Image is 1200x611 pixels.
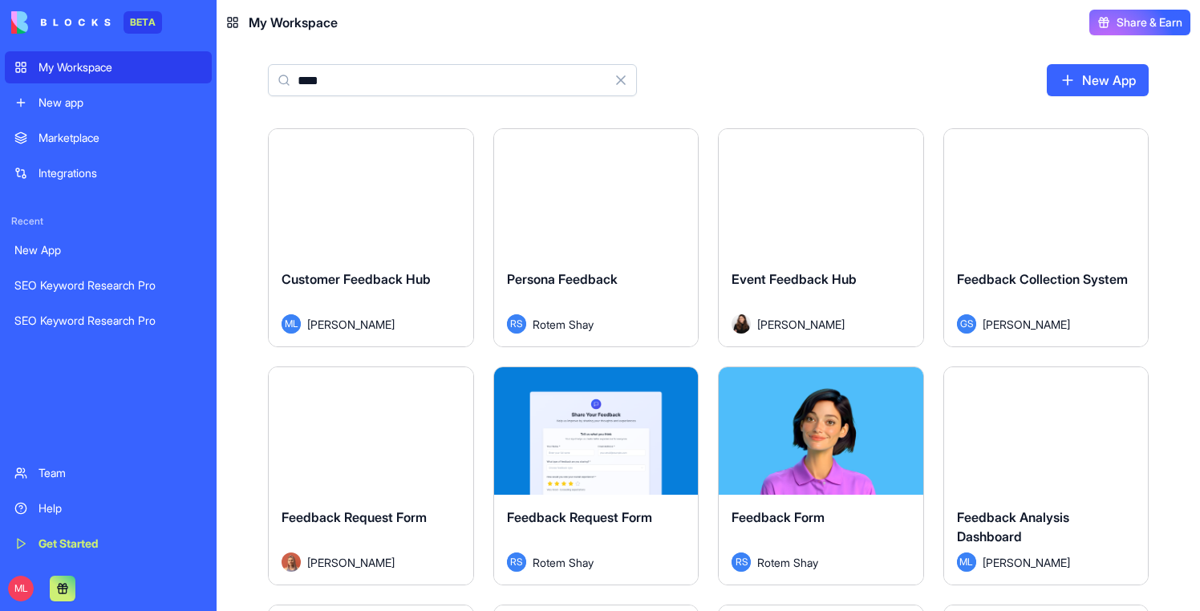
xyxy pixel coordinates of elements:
span: [PERSON_NAME] [983,554,1070,571]
a: Marketplace [5,122,212,154]
span: GS [957,314,976,334]
span: [PERSON_NAME] [307,554,395,571]
span: Feedback Form [732,509,825,525]
div: SEO Keyword Research Pro [14,277,202,293]
div: Marketplace [39,130,202,146]
a: SEO Keyword Research Pro [5,269,212,301]
span: Feedback Request Form [507,509,652,525]
span: ML [957,552,976,572]
img: Avatar [282,552,301,572]
a: My Workspace [5,51,212,83]
span: ML [8,576,34,601]
a: Help [5,492,212,524]
span: Rotem Shay [533,316,594,333]
span: [PERSON_NAME] [983,316,1070,333]
div: Team [39,465,202,481]
span: [PERSON_NAME] [757,316,845,333]
span: RS [507,552,526,572]
div: New app [39,95,202,111]
a: Feedback Collection SystemGS[PERSON_NAME] [943,128,1149,347]
div: Get Started [39,536,202,552]
div: New App [14,242,202,258]
a: Customer Feedback HubML[PERSON_NAME] [268,128,474,347]
img: Avatar [732,314,751,334]
span: My Workspace [249,13,338,32]
a: Feedback Request FormRSRotem Shay [493,366,699,585]
a: New app [5,87,212,119]
img: logo [11,11,111,34]
a: Feedback Analysis DashboardML[PERSON_NAME] [943,366,1149,585]
span: ML [282,314,301,334]
span: Customer Feedback Hub [282,271,431,287]
a: BETA [11,11,162,34]
span: RS [732,552,751,572]
div: Help [39,500,202,516]
a: Feedback Request FormAvatar[PERSON_NAME] [268,366,474,585]
span: Rotem Shay [533,554,594,571]
div: Integrations [39,165,202,181]
span: Feedback Collection System [957,271,1128,287]
a: Integrations [5,157,212,189]
a: Feedback FormRSRotem Shay [718,366,924,585]
a: New App [1047,64,1149,96]
span: Feedback Request Form [282,509,427,525]
div: My Workspace [39,59,202,75]
button: Share & Earn [1089,10,1190,35]
span: Recent [5,215,212,228]
span: RS [507,314,526,334]
a: Get Started [5,528,212,560]
span: Event Feedback Hub [732,271,857,287]
a: Team [5,457,212,489]
a: Event Feedback HubAvatar[PERSON_NAME] [718,128,924,347]
span: Persona Feedback [507,271,618,287]
span: Share & Earn [1117,14,1182,30]
a: New App [5,234,212,266]
div: BETA [124,11,162,34]
a: SEO Keyword Research Pro [5,305,212,337]
span: Rotem Shay [757,554,818,571]
a: Persona FeedbackRSRotem Shay [493,128,699,347]
span: Feedback Analysis Dashboard [957,509,1069,544]
div: SEO Keyword Research Pro [14,313,202,329]
span: [PERSON_NAME] [307,316,395,333]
